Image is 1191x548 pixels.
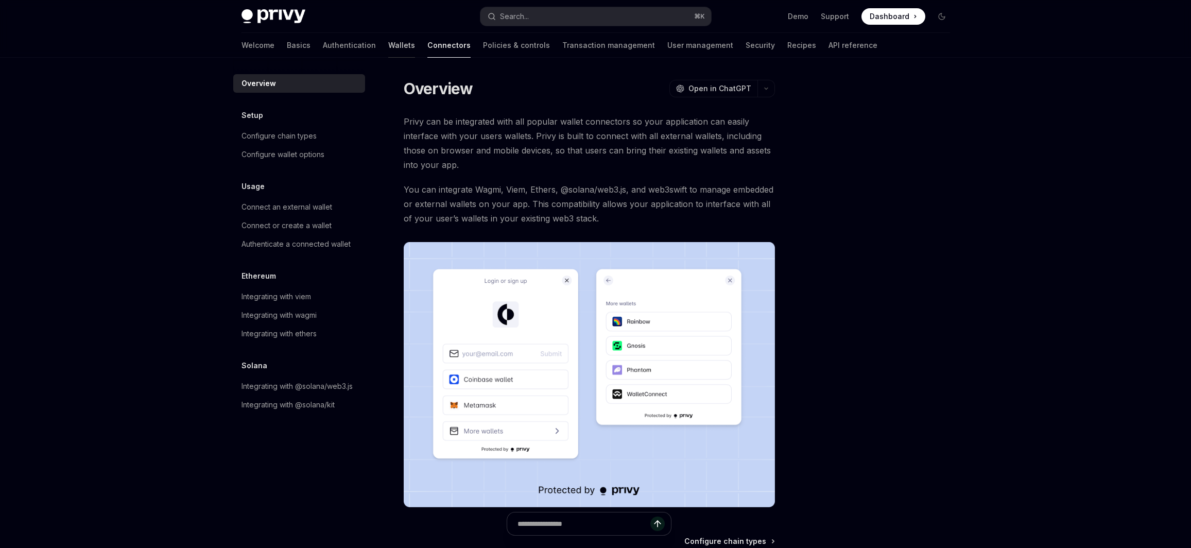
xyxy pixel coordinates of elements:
a: Recipes [787,33,816,58]
h5: Ethereum [241,270,276,282]
a: Wallets [388,33,415,58]
a: Connect an external wallet [233,198,365,216]
h5: Solana [241,359,267,372]
a: Support [821,11,849,22]
a: Demo [788,11,808,22]
span: Open in ChatGPT [688,83,751,94]
img: dark logo [241,9,305,24]
a: Configure wallet options [233,145,365,164]
div: Integrating with viem [241,290,311,303]
a: Basics [287,33,310,58]
div: Configure wallet options [241,148,324,161]
a: Connectors [427,33,471,58]
a: Security [746,33,775,58]
a: Authentication [323,33,376,58]
a: Integrating with viem [233,287,365,306]
button: Toggle dark mode [934,8,950,25]
button: Open in ChatGPT [669,80,757,97]
div: Integrating with ethers [241,328,317,340]
div: Overview [241,77,276,90]
div: Integrating with @solana/web3.js [241,380,353,392]
a: Authenticate a connected wallet [233,235,365,253]
div: Integrating with wagmi [241,309,317,321]
div: Configure chain types [241,130,317,142]
div: Connect or create a wallet [241,219,332,232]
div: Integrating with @solana/kit [241,399,335,411]
h5: Setup [241,109,263,122]
a: Integrating with ethers [233,324,365,343]
img: Connectors3 [404,242,775,507]
div: Authenticate a connected wallet [241,238,351,250]
a: Integrating with @solana/web3.js [233,377,365,396]
div: Search... [500,10,529,23]
a: Overview [233,74,365,93]
div: Connect an external wallet [241,201,332,213]
a: Configure chain types [233,127,365,145]
span: ⌘ K [694,12,705,21]
h1: Overview [404,79,473,98]
a: Integrating with wagmi [233,306,365,324]
a: Welcome [241,33,274,58]
a: API reference [828,33,877,58]
input: Ask a question... [517,512,650,535]
a: Connect or create a wallet [233,216,365,235]
a: User management [667,33,733,58]
button: Open search [480,7,711,26]
a: Policies & controls [483,33,550,58]
span: Privy can be integrated with all popular wallet connectors so your application can easily interfa... [404,114,775,172]
span: Dashboard [870,11,909,22]
a: Transaction management [562,33,655,58]
button: Send message [650,517,665,531]
h5: Usage [241,180,265,193]
span: You can integrate Wagmi, Viem, Ethers, @solana/web3.js, and web3swift to manage embedded or exter... [404,182,775,226]
a: Dashboard [861,8,925,25]
a: Integrating with @solana/kit [233,396,365,414]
